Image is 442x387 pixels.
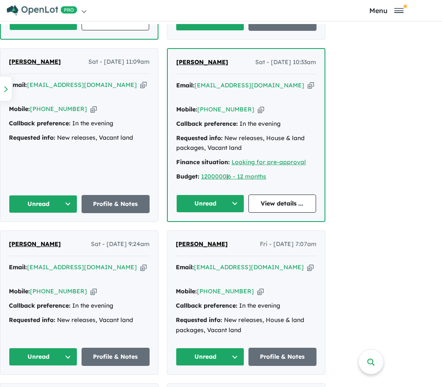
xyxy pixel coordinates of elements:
div: In the evening [9,119,150,129]
div: In the evening [176,301,316,311]
button: Copy [140,81,147,89]
a: [PHONE_NUMBER] [30,105,87,113]
a: [PHONE_NUMBER] [30,287,87,295]
img: Openlot PRO Logo White [7,5,77,16]
div: New releases, Vacant land [9,315,150,325]
strong: Mobile: [176,287,197,295]
span: [PERSON_NAME] [176,58,228,66]
span: Sat - [DATE] 9:24am [91,239,150,249]
span: [PERSON_NAME] [9,58,61,65]
span: Sat - [DATE] 10:33am [255,57,316,68]
button: Copy [140,263,147,272]
div: | [176,172,316,182]
span: Sat - [DATE] 11:09am [88,57,150,67]
a: [EMAIL_ADDRESS][DOMAIN_NAME] [27,81,137,89]
button: Copy [308,81,314,90]
span: Fri - [DATE] 7:07am [260,239,316,249]
div: New releases, House & land packages, Vacant land [176,133,316,154]
button: Unread [9,195,77,213]
strong: Email: [176,263,194,271]
a: [PERSON_NAME] [9,239,61,249]
a: [EMAIL_ADDRESS][DOMAIN_NAME] [194,81,304,89]
a: [PERSON_NAME] [9,57,61,67]
a: Profile & Notes [248,348,317,366]
strong: Finance situation: [176,158,230,166]
strong: Callback preference: [9,119,71,127]
span: [PERSON_NAME] [9,240,61,248]
strong: Requested info: [9,316,55,324]
a: View details ... [248,195,316,213]
div: New releases, House & land packages, Vacant land [176,315,316,336]
button: Copy [90,105,97,114]
strong: Email: [176,81,194,89]
strong: Callback preference: [9,302,71,309]
a: [PERSON_NAME] [176,239,228,249]
strong: Budget: [176,173,199,180]
strong: Requested info: [176,316,222,324]
button: Toggle navigation [333,6,440,14]
strong: Requested info: [176,134,223,142]
a: Profile & Notes [82,348,150,366]
strong: Email: [9,81,27,89]
div: New releases, Vacant land [9,133,150,143]
span: [PERSON_NAME] [176,240,228,248]
div: In the evening [176,119,316,129]
button: Copy [257,287,264,296]
strong: Mobile: [9,105,30,113]
strong: Mobile: [9,287,30,295]
strong: Mobile: [176,106,197,113]
a: [PERSON_NAME] [176,57,228,68]
a: [PHONE_NUMBER] [197,106,254,113]
button: Unread [9,348,77,366]
strong: Requested info: [9,134,55,141]
strong: Email: [9,263,27,271]
button: Copy [90,287,97,296]
a: 6 - 12 months [228,173,266,180]
button: Unread [176,195,244,213]
button: Copy [258,105,264,114]
a: [PHONE_NUMBER] [197,287,254,295]
a: Looking for pre-approval [232,158,306,166]
strong: Callback preference: [176,302,237,309]
a: Profile & Notes [82,195,150,213]
a: [EMAIL_ADDRESS][DOMAIN_NAME] [194,263,304,271]
a: 1200000 [201,173,226,180]
a: [EMAIL_ADDRESS][DOMAIN_NAME] [27,263,137,271]
div: In the evening [9,301,150,311]
button: Copy [307,263,314,272]
button: Unread [176,348,244,366]
strong: Callback preference: [176,120,238,127]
